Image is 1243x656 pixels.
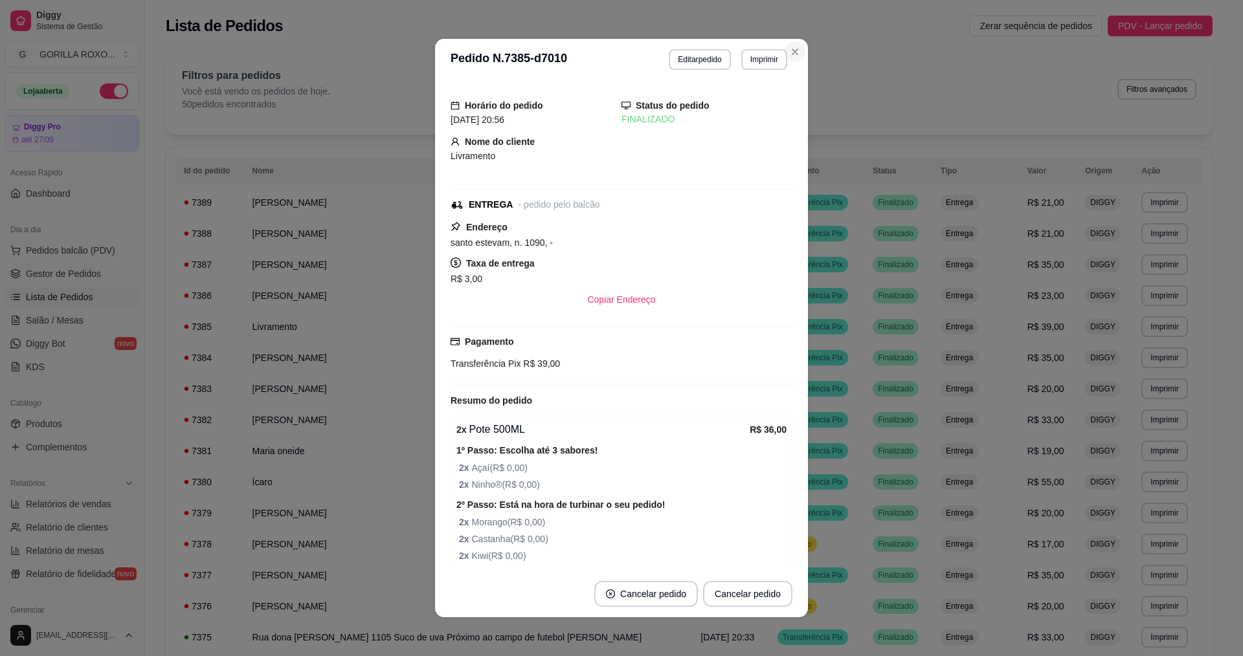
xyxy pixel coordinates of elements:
strong: 2 x [456,424,467,435]
span: [DATE] 20:56 [451,115,504,125]
span: pushpin [451,221,461,232]
span: R$ 3,00 [451,274,482,284]
span: Açaí ( R$ 0,00 ) [459,461,787,475]
button: close-circleCancelar pedido [594,581,698,607]
strong: Resumo do pedido [451,395,532,406]
span: user [451,137,460,146]
span: calendar [451,101,460,110]
strong: Endereço [466,222,508,232]
button: Copiar Endereço [577,287,666,312]
div: ENTREGA [469,198,513,212]
div: FINALIZADO [621,113,792,126]
span: desktop [621,101,631,110]
strong: 2 x [459,551,471,561]
button: Imprimir [741,49,787,70]
strong: Status do pedido [636,100,710,111]
span: Kiwi ( R$ 0,00 ) [459,549,787,563]
strong: 2 x [459,534,471,544]
span: Ninho® ( R$ 0,00 ) [459,477,787,492]
strong: 2 x [459,517,471,527]
h3: Pedido N. 7385-d7010 [451,49,567,70]
div: - pedido pelo balcão [518,198,599,212]
button: Close [785,41,805,62]
strong: Nome do cliente [465,137,535,147]
span: Transferência Pix [451,358,521,369]
span: Livramento [451,151,495,161]
strong: Taxa de entrega [466,258,535,268]
strong: Horário do pedido [465,100,543,111]
div: Pote 500ML [456,422,750,437]
strong: 2 x [459,463,471,473]
span: R$ 39,00 [521,358,560,369]
strong: 1º Passo: Escolha até 3 sabores! [456,445,598,455]
button: Editarpedido [669,49,730,70]
strong: R$ 36,00 [750,424,787,435]
span: close-circle [606,589,615,598]
span: credit-card [451,337,460,346]
button: Cancelar pedido [703,581,792,607]
strong: 2 x [459,479,471,490]
strong: Pagamento [465,336,513,347]
span: santo estevam, n. 1090, - [451,237,553,248]
span: dollar [451,257,461,268]
span: Morango ( R$ 0,00 ) [459,515,787,529]
strong: 2º Passo: Está na hora de turbinar o seu pedido! [456,499,666,510]
span: Castanha ( R$ 0,00 ) [459,532,787,546]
